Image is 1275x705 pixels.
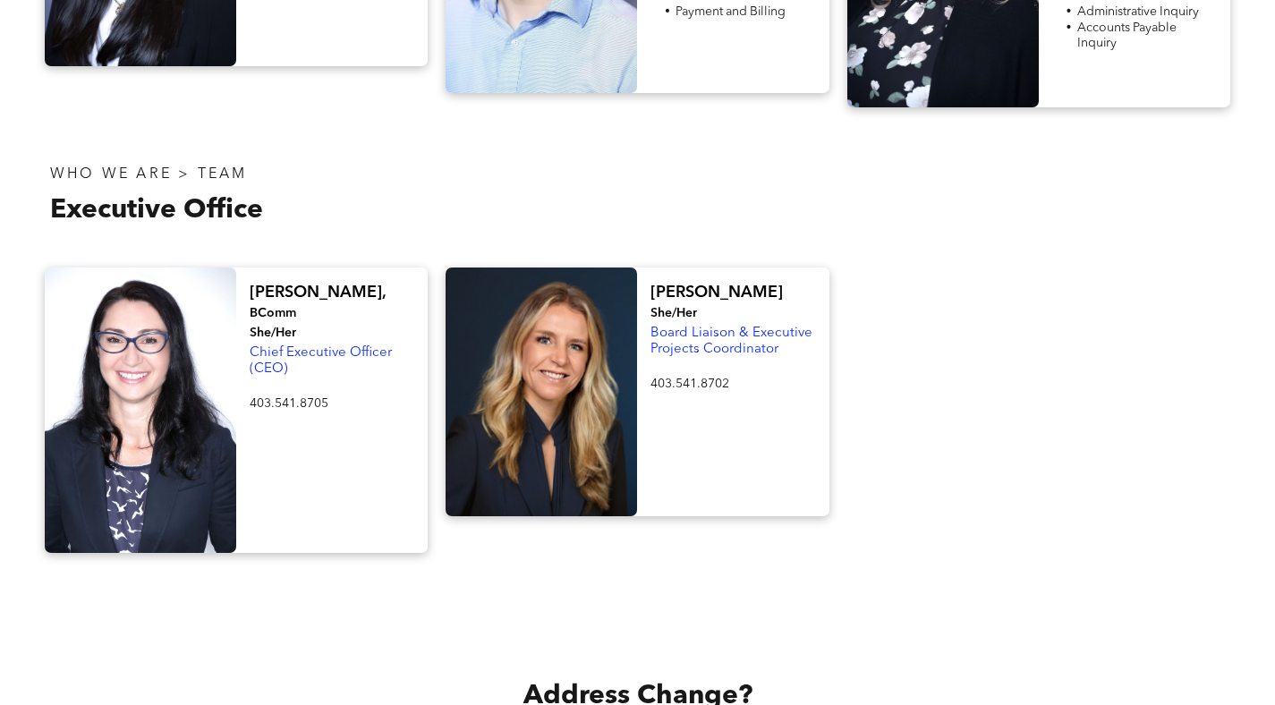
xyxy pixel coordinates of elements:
span: Payment and Billing [676,5,786,18]
span: Chief Executive Officer (CEO) [250,346,392,376]
span: [PERSON_NAME] [650,285,783,301]
span: 403.541.8705 [250,397,328,410]
span: 403.541.8702 [650,378,729,390]
span: Accounts Payable Inquiry [1077,21,1177,49]
span: Executive Office [50,197,263,224]
span: Administrative Inquiry [1077,5,1199,18]
span: She/Her [650,307,697,319]
span: [PERSON_NAME], [250,285,386,301]
span: BComm She/Her [250,307,296,339]
span: Board Liaison & Executive Projects Coordinator [650,327,812,356]
span: WHO WE ARE > TEAM [50,167,247,182]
